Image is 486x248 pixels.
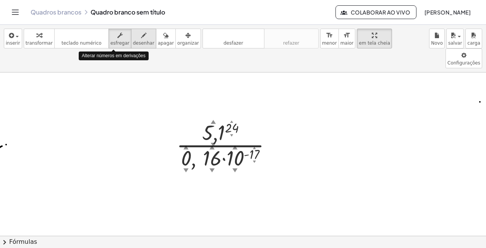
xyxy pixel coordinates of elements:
button: transformar [24,29,55,48]
button: Alternar de navegação [9,6,21,18]
span: esfregar [110,40,130,46]
font: Colaborar ao vivo [350,9,410,16]
i: refazer [266,31,317,40]
i: teclado [56,31,107,40]
button: Novo [429,29,445,48]
span: Novo [431,40,443,46]
div: ▼ [232,166,238,174]
button: format_sizemenor [320,29,339,48]
i: format_size [326,31,333,40]
button: Colaborar ao vivo [335,5,416,19]
div: ▲ [253,146,256,150]
button: Configurações [446,48,482,68]
span: Configurações [447,60,480,66]
button: desfazerdesfazer [202,29,264,48]
button: organizar [175,29,201,48]
button: apagar [156,29,176,48]
button: refazerrefazer [264,29,319,48]
div: ▲ [211,118,216,125]
button: inserir [4,29,22,48]
button: [PERSON_NAME] [418,5,477,19]
div: ▼ [209,166,215,174]
i: format_size [343,31,350,40]
div: ▼ [230,133,233,138]
div: ▼ [253,159,256,164]
font: Fórmulas [9,238,37,246]
span: carga [467,40,480,46]
div: Alterar números em derivações [79,52,149,60]
a: Quadros brancos [31,8,81,16]
button: desenhar [131,29,156,48]
span: desfazer [224,40,243,46]
button: esfregar [109,29,131,48]
span: desenhar [133,40,154,46]
span: em tela cheia [359,40,390,46]
div: ▼ [183,166,189,174]
button: salvar [446,29,464,48]
span: teclado numérico [62,40,102,46]
span: menor [322,40,337,46]
div: ▲ [209,143,215,151]
div: ▲ [230,119,233,124]
span: refazer [283,40,299,46]
button: tecladoteclado numérico [54,29,109,48]
i: desfazer [204,31,262,40]
span: inserir [6,40,20,46]
span: apagar [158,40,174,46]
span: salvar [448,40,462,46]
button: carga [465,29,482,48]
span: maior [340,40,354,46]
button: format_sizemaior [339,29,356,48]
div: ▲ [232,143,238,151]
font: [PERSON_NAME] [424,9,471,16]
span: organizar [177,40,199,46]
div: ▲ [183,143,189,151]
span: transformar [26,40,53,46]
button: em tela cheia [357,29,392,48]
div: ▼ [211,141,216,148]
